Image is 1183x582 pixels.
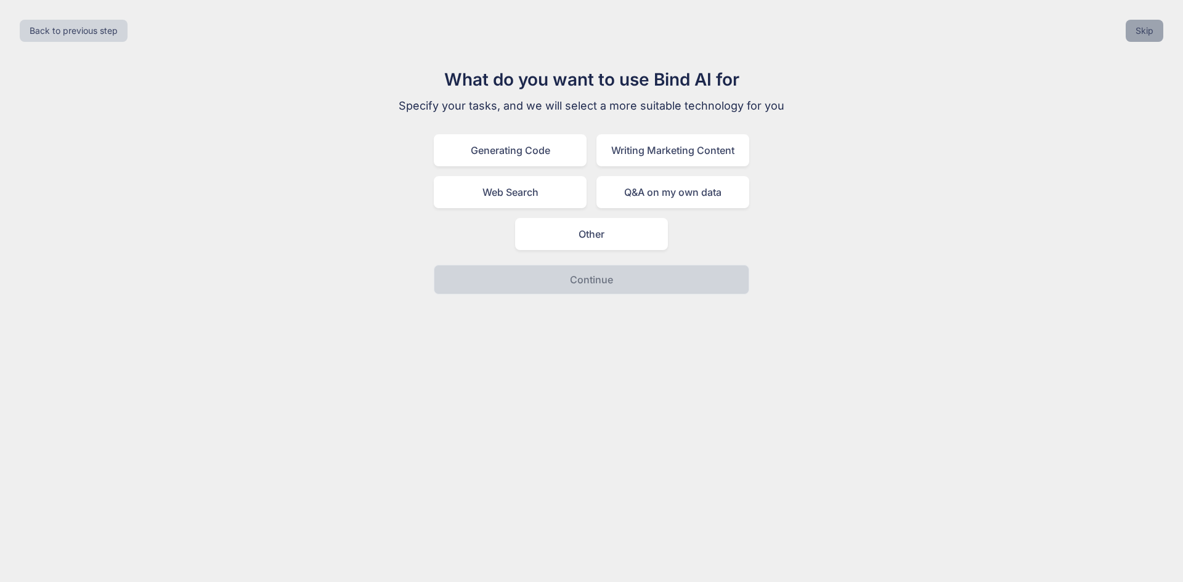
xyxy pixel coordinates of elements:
[434,176,587,208] div: Web Search
[434,265,749,294] button: Continue
[596,134,749,166] div: Writing Marketing Content
[596,176,749,208] div: Q&A on my own data
[20,20,128,42] button: Back to previous step
[434,134,587,166] div: Generating Code
[1126,20,1163,42] button: Skip
[384,97,799,115] p: Specify your tasks, and we will select a more suitable technology for you
[384,67,799,92] h1: What do you want to use Bind AI for
[515,218,668,250] div: Other
[570,272,613,287] p: Continue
